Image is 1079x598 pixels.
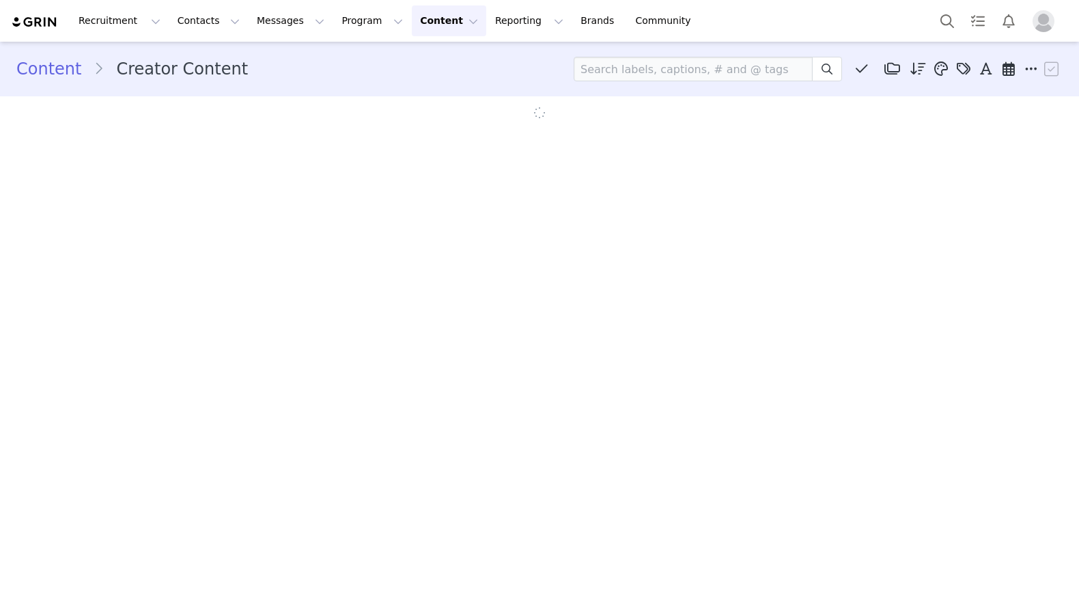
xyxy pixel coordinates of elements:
[1024,10,1068,32] button: Profile
[574,57,813,81] input: Search labels, captions, # and @ tags
[994,5,1024,36] button: Notifications
[628,5,705,36] a: Community
[487,5,572,36] button: Reporting
[412,5,486,36] button: Content
[932,5,962,36] button: Search
[169,5,248,36] button: Contacts
[1033,10,1054,32] img: placeholder-profile.jpg
[70,5,169,36] button: Recruitment
[11,16,59,29] img: grin logo
[572,5,626,36] a: Brands
[16,57,94,81] a: Content
[963,5,993,36] a: Tasks
[249,5,333,36] button: Messages
[333,5,411,36] button: Program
